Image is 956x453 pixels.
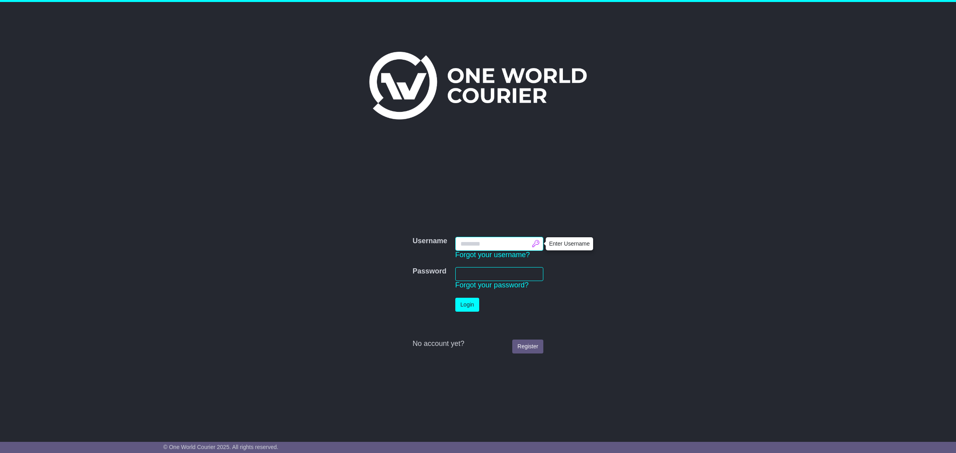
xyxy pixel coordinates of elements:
[413,267,447,276] label: Password
[512,340,543,353] a: Register
[455,298,479,312] button: Login
[413,237,447,246] label: Username
[369,52,587,119] img: One World
[163,444,278,450] span: © One World Courier 2025. All rights reserved.
[413,340,543,348] div: No account yet?
[455,281,529,289] a: Forgot your password?
[455,251,530,259] a: Forgot your username?
[546,238,593,250] div: Enter Username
